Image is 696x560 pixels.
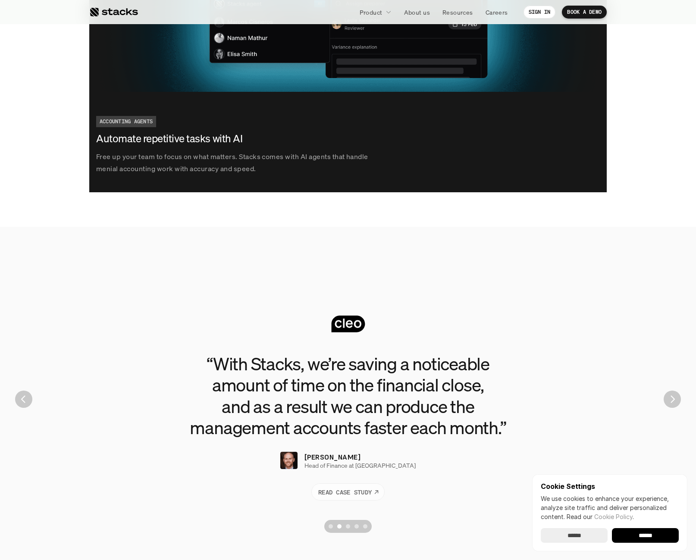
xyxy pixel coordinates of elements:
[664,391,681,408] img: Next Arrow
[324,520,335,533] button: Scroll to page 1
[567,513,634,520] span: Read our .
[442,8,473,17] p: Resources
[529,9,551,15] p: SIGN IN
[480,4,513,20] a: Careers
[318,487,372,496] p: READ CASE STUDY
[594,513,633,520] a: Cookie Policy
[96,150,376,175] p: Free up your team to focus on what matters. Stacks comes with AI agents that handle menial accoun...
[102,200,140,206] a: Privacy Policy
[352,520,361,533] button: Scroll to page 4
[541,494,679,521] p: We use cookies to enhance your experience, analyze site traffic and deliver personalized content.
[399,4,435,20] a: About us
[404,8,430,17] p: About us
[96,131,333,146] h3: Automate repetitive tasks with AI
[664,391,681,408] button: Next
[15,391,32,408] button: Previous
[15,391,32,408] img: Back Arrow
[360,8,382,17] p: Product
[335,520,344,533] button: Scroll to page 2
[562,6,607,19] a: BOOK A DEMO
[344,520,352,533] button: Scroll to page 3
[304,452,361,462] p: [PERSON_NAME]
[524,6,556,19] a: SIGN IN
[361,520,372,533] button: Scroll to page 5
[304,462,416,469] p: Head of Finance at [GEOGRAPHIC_DATA]
[541,483,679,490] p: Cookie Settings
[486,8,508,17] p: Careers
[100,119,153,125] h2: ACCOUNTING AGENTS
[154,353,542,438] h3: “With Stacks, we’re saving a noticeable amount of time on the financial close, and as a result we...
[437,4,478,20] a: Resources
[567,9,602,15] p: BOOK A DEMO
